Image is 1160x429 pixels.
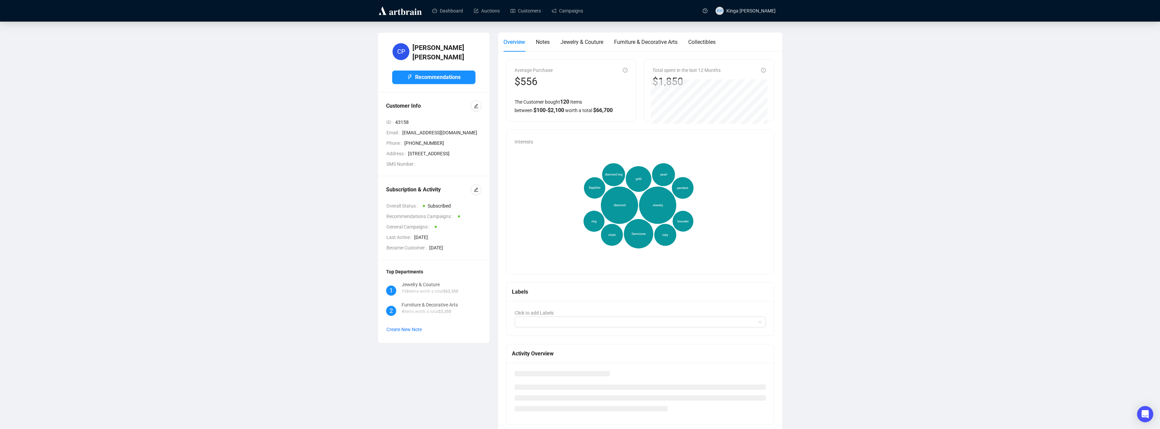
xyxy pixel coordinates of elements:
[392,71,475,84] button: Recommendations
[677,219,689,223] span: bracelet
[512,349,768,358] div: Activity Overview
[386,223,432,231] span: General Campaigns
[389,286,393,295] span: 1
[402,309,458,315] p: Items worth a total
[474,187,478,192] span: edit
[378,5,423,16] img: logo
[560,39,603,45] span: Jewelry & Couture
[429,244,482,251] span: [DATE]
[414,234,482,241] span: [DATE]
[386,150,408,157] span: Address
[636,177,641,181] span: gold
[652,203,663,208] span: Jewelry
[386,202,420,210] span: Overall Status
[703,8,707,13] span: question-circle
[688,39,716,45] span: Collectibles
[443,289,458,294] span: $ 63,350
[660,172,667,177] span: pearl
[386,118,395,126] span: ID
[386,234,414,241] span: Last Active
[503,39,525,45] span: Overview
[533,107,564,113] span: $ 100 - $ 2,100
[404,139,482,147] span: [PHONE_NUMBER]
[432,2,463,20] a: Dashboard
[386,139,404,147] span: Phone
[632,232,646,236] span: Gemstone
[515,310,554,316] span: Click to add Labels
[512,288,768,296] div: Labels
[402,301,458,309] div: Furniture & Decorative Arts
[389,306,393,316] span: 2
[386,244,429,251] span: Became Customer
[395,118,482,126] span: 43158
[593,107,613,113] span: $ 66,700
[623,68,628,73] span: info-circle
[591,219,597,224] span: ring
[726,8,776,14] span: Kinga [PERSON_NAME]
[515,98,628,114] div: The Customer bought Items between worth a total
[386,102,471,110] div: Customer Info
[717,7,723,14] span: KH
[652,75,721,88] div: $1,850
[474,2,500,20] a: Auctions
[412,43,475,62] h4: [PERSON_NAME] [PERSON_NAME]
[515,75,553,88] div: $556
[386,327,422,332] span: Create New Note
[402,129,482,136] span: [EMAIL_ADDRESS][DOMAIN_NAME]
[402,281,458,288] div: Jewelry & Couture
[536,39,550,45] span: Notes
[515,68,553,73] span: Average Purchase
[386,160,418,168] span: SMS Number
[386,186,471,194] div: Subscription & Activity
[402,289,409,294] span: 116
[408,150,482,157] span: [STREET_ADDRESS]
[560,99,569,105] span: 120
[614,203,626,208] span: diamond
[438,309,451,314] span: $ 3,350
[589,186,601,190] span: Sapphire
[652,68,721,73] span: Total spent in the last 12 Months
[397,47,405,56] span: CP
[386,213,455,220] span: Recommendations Campaigns
[677,186,688,190] span: pendant
[605,172,622,177] span: diamond ring
[662,233,668,237] span: ruby
[515,139,533,144] span: Interests
[428,203,451,209] span: Subscribed
[407,74,412,80] span: thunderbolt
[474,104,478,108] span: edit
[614,39,677,45] span: Furniture & Decorative Arts
[386,324,422,335] button: Create New Note
[386,129,402,136] span: Email
[608,233,616,237] span: chain
[402,288,458,295] p: Items worth a total
[761,68,766,73] span: info-circle
[386,268,482,275] div: Top Departments
[1137,406,1153,422] div: Open Intercom Messenger
[552,2,583,20] a: Campaigns
[402,309,404,314] span: 4
[415,73,461,81] span: Recommendations
[511,2,541,20] a: Customers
